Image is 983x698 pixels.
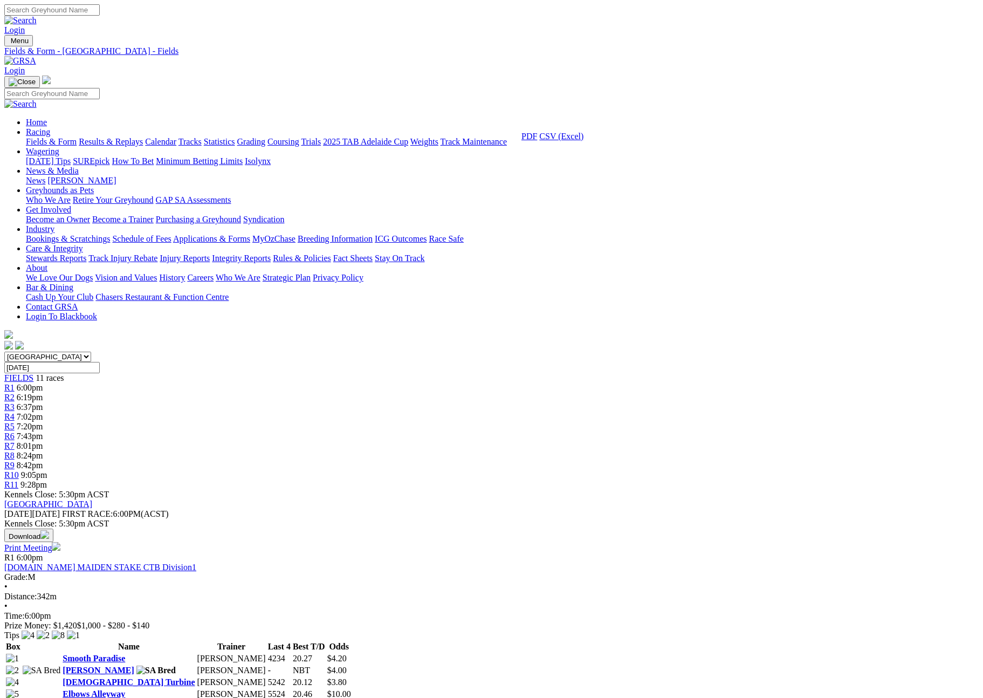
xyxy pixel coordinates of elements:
img: printer.svg [52,542,60,551]
button: Download [4,529,53,542]
span: Menu [11,37,29,45]
a: Bookings & Scratchings [26,234,110,243]
span: 6:19pm [17,393,43,402]
div: 6:00pm [4,611,979,621]
img: logo-grsa-white.png [42,76,51,84]
a: [GEOGRAPHIC_DATA] [4,499,92,509]
div: Racing [26,137,979,147]
a: Login To Blackbook [26,312,97,321]
span: $4.00 [327,666,347,675]
a: Fields & Form [26,137,77,146]
a: Syndication [243,215,284,224]
a: Stay On Track [375,254,424,263]
span: Distance: [4,592,37,601]
span: 6:00pm [17,553,43,562]
span: 7:43pm [17,432,43,441]
span: 6:37pm [17,402,43,412]
th: Last 4 [267,641,291,652]
img: SA Bred [23,666,61,675]
span: Kennels Close: 5:30pm ACST [4,490,109,499]
a: [PERSON_NAME] [63,666,134,675]
img: 1 [67,631,80,640]
th: Name [62,641,195,652]
span: $4.20 [327,654,347,663]
a: Cash Up Your Club [26,292,93,302]
img: Search [4,99,37,109]
span: [DATE] [4,509,60,518]
span: • [4,601,8,611]
input: Search [4,88,100,99]
a: News & Media [26,166,79,175]
img: 4 [6,678,19,687]
div: Wagering [26,156,979,166]
span: • [4,582,8,591]
a: Breeding Information [298,234,373,243]
a: Bar & Dining [26,283,73,292]
a: Print Meeting [4,543,60,552]
span: 6:00pm [17,383,43,392]
th: Best T/D [292,641,326,652]
a: Minimum Betting Limits [156,156,243,166]
a: Care & Integrity [26,244,83,253]
a: R7 [4,441,15,450]
a: R5 [4,422,15,431]
th: Odds [327,641,352,652]
span: Time: [4,611,25,620]
span: Box [6,642,20,651]
img: logo-grsa-white.png [4,330,13,339]
img: download.svg [40,530,49,539]
td: 4234 [267,653,291,664]
a: R3 [4,402,15,412]
a: Retire Your Greyhound [73,195,154,204]
a: Industry [26,224,54,234]
div: Greyhounds as Pets [26,195,979,205]
a: R6 [4,432,15,441]
div: Bar & Dining [26,292,979,302]
span: R8 [4,451,15,460]
td: [PERSON_NAME] [197,677,266,688]
a: R11 [4,480,18,489]
span: 7:02pm [17,412,43,421]
div: Care & Integrity [26,254,979,263]
span: [DATE] [4,509,32,518]
a: Privacy Policy [313,273,363,282]
a: Who We Are [26,195,71,204]
a: Calendar [145,137,176,146]
div: Prize Money: $1,420 [4,621,979,631]
a: Integrity Reports [212,254,271,263]
span: $3.80 [327,678,347,687]
a: About [26,263,47,272]
a: Fields & Form - [GEOGRAPHIC_DATA] - Fields [4,46,979,56]
a: Tracks [178,137,202,146]
img: SA Bred [136,666,176,675]
a: History [159,273,185,282]
a: We Love Our Dogs [26,273,93,282]
div: About [26,273,979,283]
a: Track Injury Rebate [88,254,157,263]
a: Schedule of Fees [112,234,171,243]
input: Search [4,4,100,16]
a: [DOMAIN_NAME] MAIDEN STAKE CTB Division1 [4,563,196,572]
a: Who We Are [216,273,260,282]
span: 6:00PM(ACST) [62,509,169,518]
div: Get Involved [26,215,979,224]
a: Grading [237,137,265,146]
img: 4 [22,631,35,640]
a: Results & Replays [79,137,143,146]
img: GRSA [4,56,36,66]
img: Close [9,78,36,86]
div: M [4,572,979,582]
a: Become a Trainer [92,215,154,224]
span: 8:01pm [17,441,43,450]
div: News & Media [26,176,979,186]
a: Login [4,25,25,35]
a: Smooth Paradise [63,654,125,663]
a: R2 [4,393,15,402]
td: [PERSON_NAME] [197,653,266,664]
a: Weights [410,137,438,146]
span: 8:42pm [17,461,43,470]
